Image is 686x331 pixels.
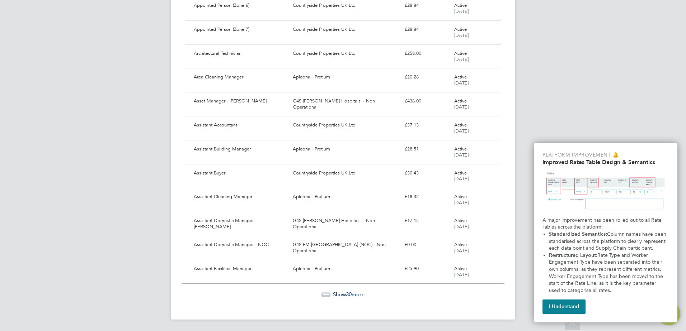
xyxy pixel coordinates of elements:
span: Active [454,146,467,152]
div: Countryside Properties UK Ltd [290,48,401,59]
button: I Understand [542,299,586,314]
span: Show more [333,291,365,298]
p: A major improvement has been rolled out to all Rate Tables across the platform: [542,217,669,231]
div: Improved Rate Table Semantics [534,143,677,322]
strong: Restructured Layout: [549,252,597,258]
div: Assistant Domestic Manager - [PERSON_NAME] [191,215,290,233]
div: Assistant Domestic Manager - NOC [191,239,290,251]
span: Rate Type and Worker Engagement Type have been separated into their own columns, as they represen... [549,252,664,293]
div: Area Cleaning Manager [191,71,290,83]
div: Countryside Properties UK Ltd [290,119,401,131]
span: Active [454,98,467,104]
span: [DATE] [454,200,469,206]
span: Active [454,50,467,56]
span: [DATE] [454,224,469,230]
span: Active [454,26,467,32]
div: £28.84 [402,24,451,35]
span: Column names have been standarised across the platform to clearly represent each data point and S... [549,231,668,251]
div: G4S [PERSON_NAME] Hospitals – Non Operational [290,95,401,113]
div: Assistant Building Manager [191,143,290,155]
span: [DATE] [454,272,469,278]
div: Apleona - Pretium [290,71,401,83]
div: £20.26 [402,71,451,83]
img: Updated Rates Table Design & Semantics [542,168,669,214]
span: [DATE] [454,152,469,158]
div: G4S [PERSON_NAME] Hospitals – Non Operational [290,215,401,233]
span: 30 [346,291,352,298]
div: £17.15 [402,215,451,227]
span: Active [454,217,467,224]
div: Apleona - Pretium [290,143,401,155]
strong: Standardized Semantics: [549,231,607,237]
span: [DATE] [454,80,469,86]
div: Assistant Facilities Manager [191,263,290,275]
div: £30.43 [402,167,451,179]
p: Platform Improvement 🔔 [542,152,669,159]
span: Active [454,122,467,128]
span: Active [454,2,467,8]
span: [DATE] [454,248,469,254]
span: [DATE] [454,176,469,182]
span: Active [454,193,467,200]
div: £18.32 [402,191,451,203]
div: Architectural Technician [191,48,290,59]
span: [DATE] [454,32,469,38]
div: Apleona - Pretium [290,263,401,275]
span: Active [454,170,467,176]
div: £436.00 [402,95,451,107]
div: £28.51 [402,143,451,155]
span: [DATE] [454,56,469,62]
div: £0.00 [402,239,451,251]
h2: Improved Rates Table Design & Semantics [542,159,669,165]
span: Active [454,241,467,248]
div: Asset Manager - [PERSON_NAME] [191,95,290,107]
div: Assistant Cleaning Manager [191,191,290,203]
div: £37.13 [402,119,451,131]
div: £25.90 [402,263,451,275]
span: Active [454,74,467,80]
div: G4S FM [GEOGRAPHIC_DATA] (NOC) - Non Operational [290,239,401,257]
span: [DATE] [454,128,469,134]
span: [DATE] [454,8,469,14]
div: £258.00 [402,48,451,59]
span: Active [454,265,467,272]
div: Countryside Properties UK Ltd [290,167,401,179]
div: Countryside Properties UK Ltd [290,24,401,35]
div: Assistant Accountant [191,119,290,131]
span: [DATE] [454,104,469,110]
div: Assistant Buyer [191,167,290,179]
div: Appointed Person (Zone 7) [191,24,290,35]
div: Apleona - Pretium [290,191,401,203]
